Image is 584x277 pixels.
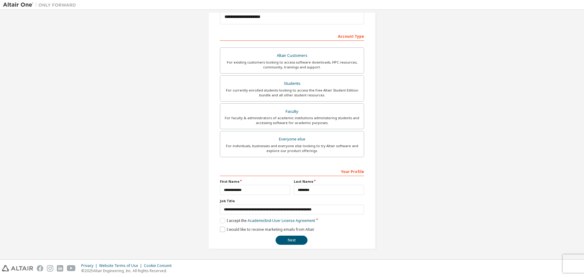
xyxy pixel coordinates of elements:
img: instagram.svg [47,265,53,272]
div: Students [224,79,360,88]
img: linkedin.svg [57,265,63,272]
img: facebook.svg [37,265,43,272]
a: Academic End-User License Agreement [248,218,315,223]
img: altair_logo.svg [2,265,33,272]
p: © 2025 Altair Engineering, Inc. All Rights Reserved. [81,268,175,273]
div: For currently enrolled students looking to access the free Altair Student Edition bundle and all ... [224,88,360,98]
div: For individuals, businesses and everyone else looking to try Altair software and explore our prod... [224,144,360,153]
div: Account Type [220,31,364,41]
div: Your Profile [220,166,364,176]
label: Job Title [220,199,364,203]
div: Privacy [81,263,99,268]
label: Last Name [294,179,364,184]
div: Everyone else [224,135,360,144]
div: Cookie Consent [144,263,175,268]
label: I would like to receive marketing emails from Altair [220,227,315,232]
label: I accept the [220,218,315,223]
img: Altair One [3,2,79,8]
div: For faculty & administrators of academic institutions administering students and accessing softwa... [224,116,360,125]
label: First Name [220,179,290,184]
div: For existing customers looking to access software downloads, HPC resources, community, trainings ... [224,60,360,70]
button: Next [276,236,308,245]
div: Altair Customers [224,51,360,60]
img: youtube.svg [67,265,76,272]
div: Website Terms of Use [99,263,144,268]
div: Faculty [224,107,360,116]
